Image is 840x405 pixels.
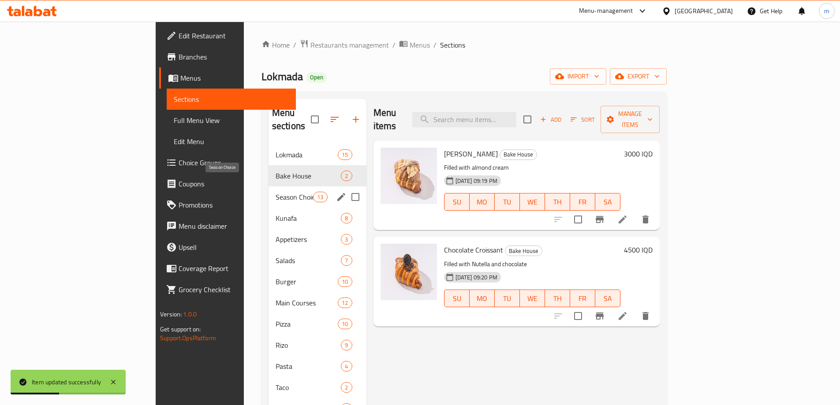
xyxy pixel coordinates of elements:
div: items [341,234,352,245]
span: Promotions [179,200,289,210]
div: items [338,276,352,287]
span: Chocolate Croissant [444,243,503,256]
span: Pizza [276,319,338,329]
div: [GEOGRAPHIC_DATA] [675,6,733,16]
nav: breadcrumb [261,39,667,51]
a: Coverage Report [159,258,296,279]
button: MO [470,290,495,307]
span: Rizo [276,340,341,350]
div: Kunafa [276,213,341,223]
div: Burger10 [269,271,366,292]
a: Support.OpsPlatform [160,332,216,344]
span: Menus [410,40,430,50]
span: Edit Menu [174,136,289,147]
a: Upsell [159,237,296,258]
a: Edit Menu [167,131,296,152]
span: Sort items [565,113,601,126]
div: items [341,382,352,393]
p: Filled with almond cream [444,162,620,173]
button: TU [495,193,520,211]
span: Pasta [276,361,341,372]
div: items [341,340,352,350]
span: 8 [341,214,351,223]
button: SA [595,193,620,211]
span: 10 [338,320,351,328]
div: Salads7 [269,250,366,271]
div: items [341,171,352,181]
button: SU [444,290,470,307]
span: Lokmada [261,67,303,86]
span: Sections [440,40,465,50]
div: Menu-management [579,6,633,16]
span: WE [523,292,541,305]
span: Menus [180,73,289,83]
li: / [433,40,437,50]
span: Get support on: [160,323,201,335]
span: Bake House [500,149,537,160]
span: Version: [160,308,182,320]
button: TH [545,290,570,307]
span: m [824,6,829,16]
span: Coverage Report [179,263,289,274]
p: Filled with Nutella and chocolate [444,259,620,270]
span: Edit Restaurant [179,30,289,41]
a: Menus [399,39,430,51]
span: 10 [338,278,351,286]
a: Full Menu View [167,110,296,131]
button: import [550,68,606,85]
a: Branches [159,46,296,67]
div: items [341,255,352,266]
button: Branch-specific-item [589,209,610,230]
span: SA [599,196,617,208]
a: Menus [159,67,296,89]
span: Restaurants management [310,40,389,50]
span: 2 [341,172,351,180]
input: search [412,112,516,127]
button: edit [335,190,348,204]
button: WE [520,193,545,211]
span: Appetizers [276,234,341,245]
span: Taco [276,382,341,393]
span: 3 [341,235,351,244]
button: delete [635,209,656,230]
span: Coupons [179,178,289,189]
div: Taco2 [269,377,366,398]
h6: 4500 IQD [624,244,653,256]
span: Open [306,74,327,81]
span: [DATE] 09:20 PM [452,273,501,282]
span: TH [549,292,567,305]
div: Lokmada15 [269,144,366,165]
span: Main Courses [276,297,338,308]
span: TU [498,292,516,305]
a: Grocery Checklist [159,279,296,300]
div: Appetizers3 [269,229,366,250]
div: Season Choice13edit [269,186,366,208]
div: Burger [276,276,338,287]
span: SU [448,292,466,305]
a: Sections [167,89,296,110]
button: SA [595,290,620,307]
span: Branches [179,52,289,62]
a: Edit Restaurant [159,25,296,46]
div: Kunafa8 [269,208,366,229]
div: items [338,319,352,329]
a: Edit menu item [617,214,628,225]
button: TU [495,290,520,307]
span: Add [539,115,563,125]
div: items [341,213,352,223]
div: Bake House2 [269,165,366,186]
span: WE [523,196,541,208]
span: Bake House [505,246,542,256]
button: Add [537,113,565,126]
span: TU [498,196,516,208]
button: export [610,68,667,85]
span: MO [473,196,491,208]
span: Salads [276,255,341,266]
